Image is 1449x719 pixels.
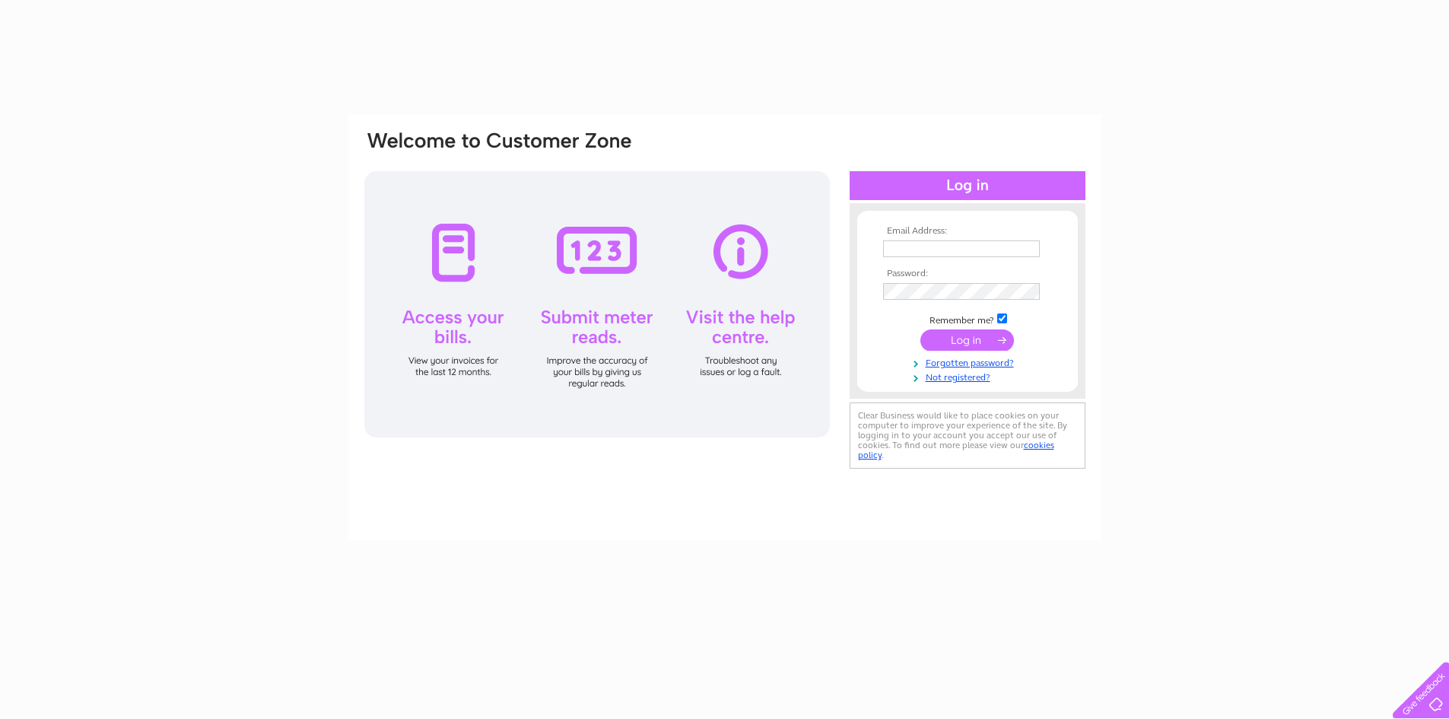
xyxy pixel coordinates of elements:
[883,355,1056,369] a: Forgotten password?
[879,226,1056,237] th: Email Address:
[883,369,1056,383] a: Not registered?
[879,311,1056,326] td: Remember me?
[920,329,1014,351] input: Submit
[858,440,1054,460] a: cookies policy
[850,402,1085,469] div: Clear Business would like to place cookies on your computer to improve your experience of the sit...
[879,269,1056,279] th: Password:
